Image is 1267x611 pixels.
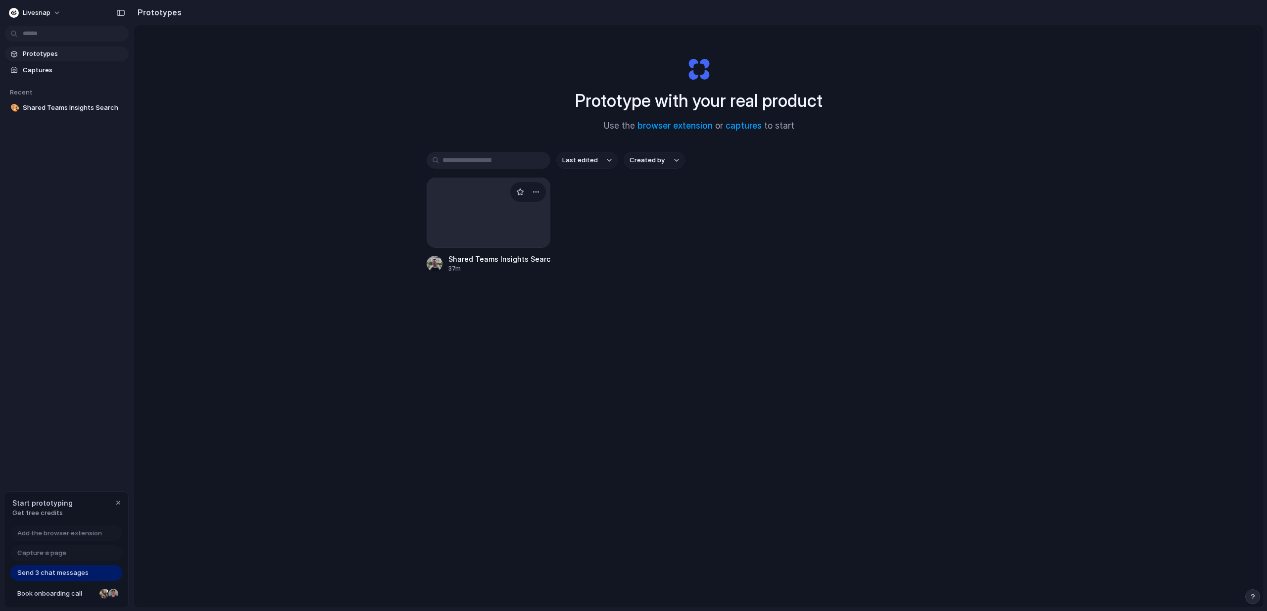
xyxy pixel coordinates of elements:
[624,152,685,169] button: Created by
[575,88,823,114] h1: Prototype with your real product
[23,8,50,18] span: Livesnap
[98,588,110,600] div: Nicole Kubica
[23,103,125,113] span: Shared Teams Insights Search
[630,155,665,165] span: Created by
[23,65,125,75] span: Captures
[427,178,550,273] a: Shared Teams Insights Search37m
[107,588,119,600] div: Christian Iacullo
[562,155,598,165] span: Last edited
[17,568,89,578] span: Send 3 chat messages
[10,586,122,602] a: Book onboarding call
[5,5,66,21] button: Livesnap
[5,63,129,78] a: Captures
[5,47,129,61] a: Prototypes
[726,121,762,131] a: captures
[17,548,66,558] span: Capture a page
[556,152,618,169] button: Last edited
[17,528,102,538] span: Add the browser extension
[9,103,19,113] button: 🎨
[448,264,550,273] div: 37m
[17,589,96,599] span: Book onboarding call
[10,88,33,96] span: Recent
[23,49,125,59] span: Prototypes
[448,254,550,264] div: Shared Teams Insights Search
[10,102,17,114] div: 🎨
[12,508,73,518] span: Get free credits
[637,121,713,131] a: browser extension
[5,100,129,115] a: 🎨Shared Teams Insights Search
[134,6,182,18] h2: Prototypes
[12,498,73,508] span: Start prototyping
[604,120,794,133] span: Use the or to start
